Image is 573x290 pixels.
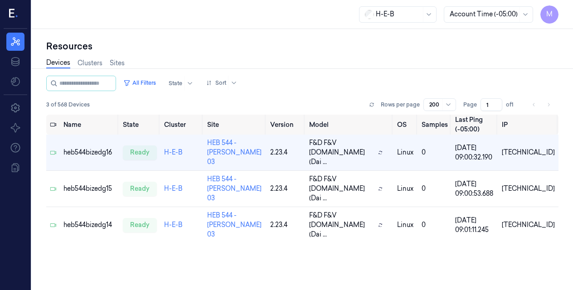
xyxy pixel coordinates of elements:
[498,115,558,135] th: IP
[164,184,183,193] a: H-E-B
[63,184,116,193] div: heb544bizedg15
[455,179,495,198] div: [DATE] 09:00:53.688
[46,101,90,109] span: 3 of 568 Devices
[422,184,448,193] div: 0
[270,184,302,193] div: 2.23.4
[502,184,555,193] div: [TECHNICAL_ID]
[78,58,102,68] a: Clusters
[463,101,477,109] span: Page
[267,115,306,135] th: Version
[164,148,183,156] a: H-E-B
[207,175,262,202] a: HEB 544 - [PERSON_NAME] 03
[270,220,302,230] div: 2.23.4
[63,220,116,230] div: heb544bizedg14
[397,148,414,157] p: linux
[207,211,262,238] a: HEB 544 - [PERSON_NAME] 03
[309,174,374,203] span: F&D F&V [DOMAIN_NAME] (Dai ...
[397,220,414,230] p: linux
[422,220,448,230] div: 0
[502,148,555,157] div: [TECHNICAL_ID]
[46,58,70,68] a: Devices
[422,148,448,157] div: 0
[506,101,520,109] span: of 1
[120,76,160,90] button: All Filters
[123,182,157,196] div: ready
[306,115,393,135] th: Model
[528,98,555,111] nav: pagination
[393,115,418,135] th: OS
[418,115,452,135] th: Samples
[63,148,116,157] div: heb544bizedg16
[204,115,267,135] th: Site
[207,139,262,166] a: HEB 544 - [PERSON_NAME] 03
[60,115,119,135] th: Name
[455,216,495,235] div: [DATE] 09:01:11.245
[381,101,420,109] p: Rows per page
[160,115,204,135] th: Cluster
[452,115,498,135] th: Last Ping (-05:00)
[502,220,555,230] div: [TECHNICAL_ID]
[123,145,157,160] div: ready
[164,221,183,229] a: H-E-B
[309,211,374,239] span: F&D F&V [DOMAIN_NAME] (Dai ...
[123,218,157,232] div: ready
[309,138,374,167] span: F&D F&V [DOMAIN_NAME] (Dai ...
[119,115,160,135] th: State
[397,184,414,193] p: linux
[455,143,495,162] div: [DATE] 09:00:32.190
[46,40,558,53] div: Resources
[110,58,125,68] a: Sites
[270,148,302,157] div: 2.23.4
[540,5,558,24] button: M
